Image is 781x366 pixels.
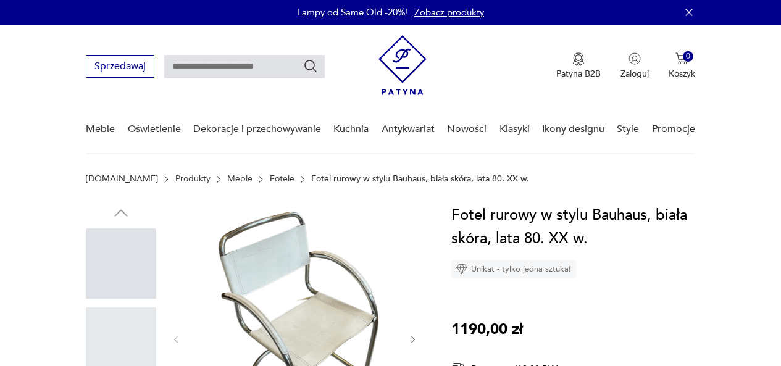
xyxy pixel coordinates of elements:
[382,106,435,153] a: Antykwariat
[556,68,601,80] p: Patyna B2B
[556,52,601,80] button: Patyna B2B
[669,68,695,80] p: Koszyk
[572,52,585,66] img: Ikona medalu
[175,174,211,184] a: Produkty
[542,106,604,153] a: Ikony designu
[451,318,523,341] p: 1190,00 zł
[669,52,695,80] button: 0Koszyk
[86,63,154,72] a: Sprzedawaj
[297,6,408,19] p: Lampy od Same Old -20%!
[378,35,427,95] img: Patyna - sklep z meblami i dekoracjami vintage
[414,6,484,19] a: Zobacz produkty
[620,68,649,80] p: Zaloguj
[556,52,601,80] a: Ikona medaluPatyna B2B
[652,106,695,153] a: Promocje
[193,106,321,153] a: Dekoracje i przechowywanie
[456,264,467,275] img: Ikona diamentu
[333,106,369,153] a: Kuchnia
[86,55,154,78] button: Sprzedawaj
[86,174,158,184] a: [DOMAIN_NAME]
[311,174,529,184] p: Fotel rurowy w stylu Bauhaus, biała skóra, lata 80. XX w.
[270,174,294,184] a: Fotele
[451,260,576,278] div: Unikat - tylko jedna sztuka!
[617,106,639,153] a: Style
[303,59,318,73] button: Szukaj
[128,106,181,153] a: Oświetlenie
[499,106,530,153] a: Klasyki
[86,106,115,153] a: Meble
[227,174,253,184] a: Meble
[451,204,695,251] h1: Fotel rurowy w stylu Bauhaus, biała skóra, lata 80. XX w.
[683,51,693,62] div: 0
[675,52,688,65] img: Ikona koszyka
[447,106,487,153] a: Nowości
[620,52,649,80] button: Zaloguj
[629,52,641,65] img: Ikonka użytkownika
